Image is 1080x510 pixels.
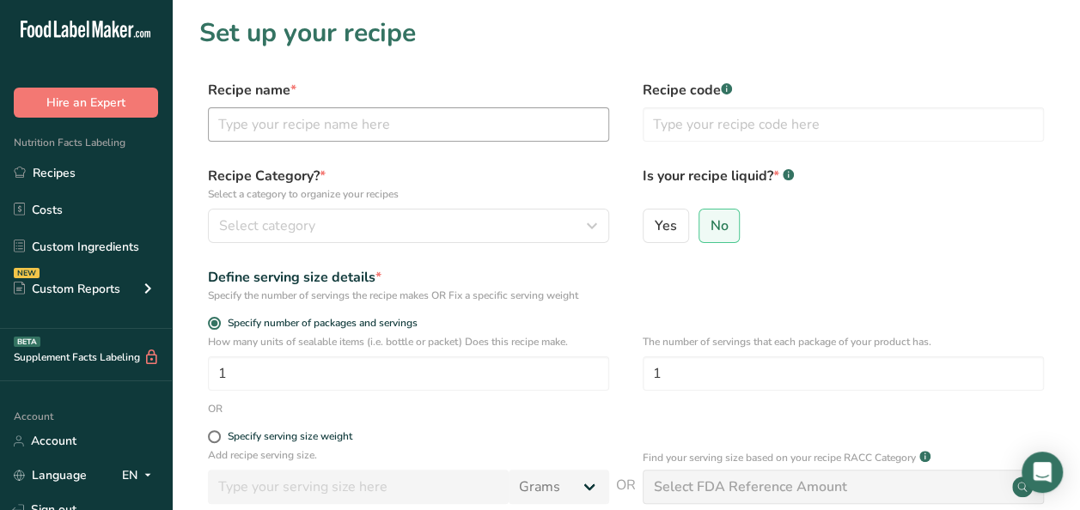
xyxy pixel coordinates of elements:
div: Custom Reports [14,280,120,298]
div: Specify the number of servings the recipe makes OR Fix a specific serving weight [208,288,609,303]
span: No [710,217,728,234]
div: Select FDA Reference Amount [654,477,847,497]
p: Select a category to organize your recipes [208,186,609,202]
span: Select category [219,216,315,236]
span: Specify number of packages and servings [221,317,418,330]
input: Type your recipe name here [208,107,609,142]
div: EN [122,465,158,486]
div: BETA [14,337,40,347]
p: How many units of sealable items (i.e. bottle or packet) Does this recipe make. [208,334,609,349]
label: Recipe code [643,80,1044,100]
button: Hire an Expert [14,88,158,118]
label: Recipe name [208,80,609,100]
div: NEW [14,268,40,278]
div: Specify serving size weight [228,430,352,443]
p: Add recipe serving size. [208,447,609,463]
input: Type your serving size here [208,470,509,504]
input: Type your recipe code here [643,107,1044,142]
div: Open Intercom Messenger [1022,452,1063,493]
label: Is your recipe liquid? [643,166,1044,202]
p: Find your serving size based on your recipe RACC Category [643,450,916,465]
p: The number of servings that each package of your product has. [643,334,1044,349]
div: Define serving size details [208,267,609,288]
button: Select category [208,209,609,243]
h1: Set up your recipe [199,14,1053,52]
label: Recipe Category? [208,166,609,202]
a: Language [14,460,87,490]
div: OR [208,401,223,416]
span: Yes [655,217,677,234]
